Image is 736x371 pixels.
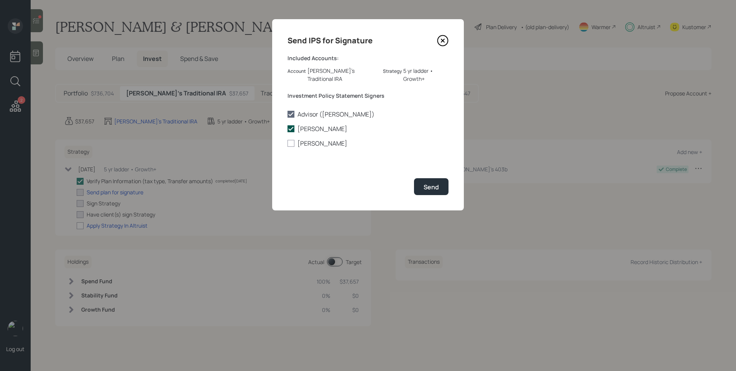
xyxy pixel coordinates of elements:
label: Advisor ([PERSON_NAME]) [287,110,449,118]
div: 5 yr ladder • Growth+ [403,67,449,83]
div: [PERSON_NAME]'s Traditional IRA [307,67,380,83]
label: [PERSON_NAME] [287,139,449,148]
label: Investment Policy Statement Signers [287,92,449,100]
label: Included Accounts: [287,54,449,62]
label: Account [287,68,306,75]
div: Send [424,183,439,191]
label: Strategy [383,68,402,75]
h4: Send IPS for Signature [287,34,373,47]
button: Send [414,178,449,195]
label: [PERSON_NAME] [287,125,449,133]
